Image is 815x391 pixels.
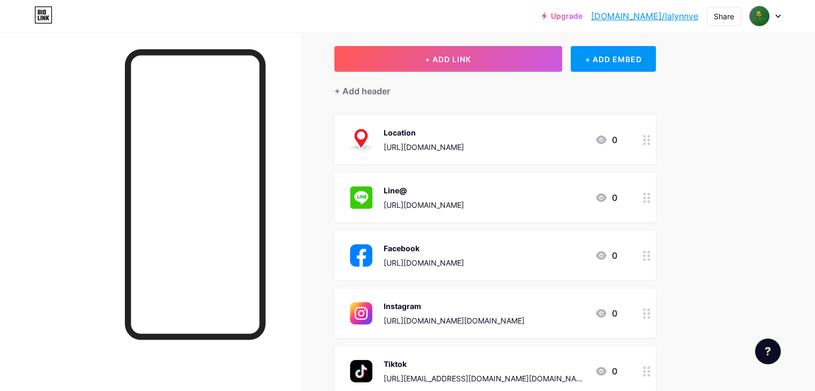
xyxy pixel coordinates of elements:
div: [URL][DOMAIN_NAME][DOMAIN_NAME] [384,315,525,326]
div: Facebook [384,243,464,254]
div: 0 [595,365,617,378]
div: [URL][DOMAIN_NAME] [384,141,464,153]
div: 0 [595,307,617,320]
span: + ADD LINK [425,55,471,64]
div: Line@ [384,185,464,196]
div: Location [384,127,464,138]
img: Instagram [347,299,375,327]
div: Tiktok [384,358,586,370]
div: 0 [595,249,617,262]
div: 0 [595,133,617,146]
img: Facebook [347,242,375,269]
img: Line@ [347,184,375,212]
img: Location [347,126,375,154]
div: + Add header [334,85,390,97]
a: [DOMAIN_NAME]/lalynnve [591,10,698,22]
div: Instagram [384,300,525,312]
div: + ADD EMBED [571,46,656,72]
a: Upgrade [542,12,582,20]
img: Tiktok [347,357,375,385]
div: Share [714,11,734,22]
div: [URL][DOMAIN_NAME] [384,199,464,210]
div: 0 [595,191,617,204]
div: [URL][DOMAIN_NAME] [384,257,464,268]
div: [URL][EMAIL_ADDRESS][DOMAIN_NAME][DOMAIN_NAME] [384,373,586,384]
img: lalynn vernisstudiops [749,6,769,26]
button: + ADD LINK [334,46,562,72]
